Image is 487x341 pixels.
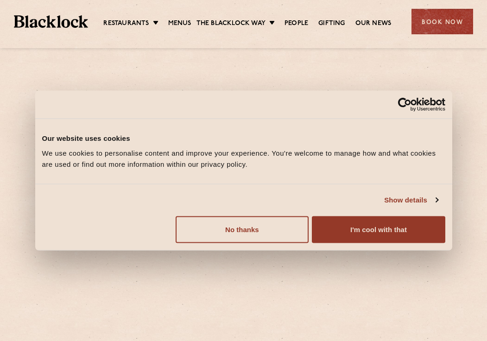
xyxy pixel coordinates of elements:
[355,19,392,29] a: Our News
[176,216,309,243] button: No thanks
[42,147,445,170] div: We use cookies to personalise content and improve your experience. You're welcome to manage how a...
[411,9,473,34] div: Book Now
[384,195,438,206] a: Show details
[196,19,266,29] a: The Blacklock Way
[285,19,308,29] a: People
[42,133,445,144] div: Our website uses cookies
[312,216,445,243] button: I'm cool with that
[364,98,445,112] a: Usercentrics Cookiebot - opens in a new window
[168,19,191,29] a: Menus
[14,15,88,28] img: BL_Textured_Logo-footer-cropped.svg
[103,19,149,29] a: Restaurants
[318,19,345,29] a: Gifting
